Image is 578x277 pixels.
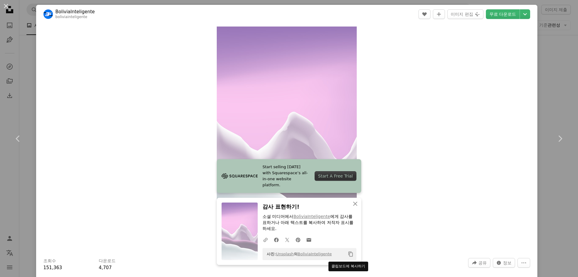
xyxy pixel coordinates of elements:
[43,258,56,264] h3: 조회수
[293,214,330,219] a: BoliviaInteligente
[315,171,356,181] div: Start A Free Trial
[217,159,361,193] a: Start selling [DATE] with Squarespace’s all-in-one website platform.Start A Free Trial
[263,214,356,232] p: 소셜 미디어에서 에게 감사를 표하거나 아래 텍스트를 복사하여 저작자 표시를 하세요.
[43,9,53,19] img: BoliviaInteligente의 프로필로 이동
[418,9,430,19] button: 좋아요
[217,27,357,251] img: 산을 배경으로 눈 덮인 풍경
[222,172,258,181] img: file-1705255347840-230a6ab5bca9image
[486,9,520,19] a: 무료 다운로드
[478,258,487,267] span: 공유
[263,164,310,188] span: Start selling [DATE] with Squarespace’s all-in-one website platform.
[217,27,357,251] button: 이 이미지 확대
[282,234,293,246] a: Twitter에 공유
[517,258,530,268] button: 더 많은 작업
[520,9,530,19] button: 다운로드 크기 선택
[493,258,515,268] button: 이 이미지 관련 통계
[433,9,445,19] button: 컬렉션에 추가
[43,265,62,270] span: 151,363
[276,252,294,256] a: Unsplash
[503,258,511,267] span: 정보
[298,252,332,256] a: BoliviaInteligente
[263,203,356,211] h3: 감사 표현하기!
[293,234,303,246] a: Pinterest에 공유
[447,9,483,19] button: 이미지 편집
[264,249,332,259] span: 사진: 의
[328,262,368,271] div: 클립보드에 복사하기
[55,15,87,19] a: boliviainteligente
[346,249,356,259] button: 클립보드에 복사하기
[271,234,282,246] a: Facebook에 공유
[99,258,116,264] h3: 다운로드
[55,9,95,15] a: BoliviaInteligente
[303,234,314,246] a: 이메일로 공유에 공유
[99,265,112,270] span: 4,707
[542,110,578,168] a: 다음
[468,258,490,268] button: 이 이미지 공유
